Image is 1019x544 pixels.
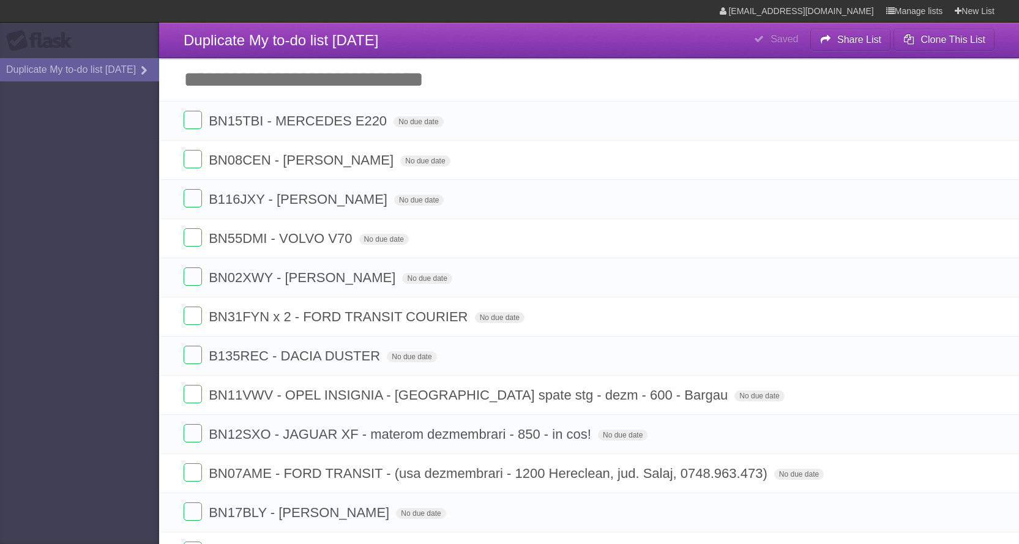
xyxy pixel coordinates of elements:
span: No due date [734,390,784,401]
span: BN12SXO - JAGUAR XF - materom dezmembrari - 850 - in cos! [209,427,594,442]
span: No due date [396,508,446,519]
span: BN11VWV - OPEL INSIGNIA - [GEOGRAPHIC_DATA] spate stg - dezm - 600 - Bargau [209,387,731,403]
span: BN07AME - FORD TRANSIT - (usa dezmembrari - 1200 Hereclean, jud. Salaj, 0748.963.473) [209,466,771,481]
label: Done [184,307,202,325]
label: Done [184,150,202,168]
span: BN15TBI - MERCEDES E220 [209,113,390,129]
span: BN08CEN - [PERSON_NAME] [209,152,397,168]
span: B116JXY - [PERSON_NAME] [209,192,390,207]
span: BN31FYN x 2 - FORD TRANSIT COURIER [209,309,471,324]
label: Done [184,424,202,442]
div: Flask [6,30,80,52]
b: Saved [771,34,798,44]
span: B135REC - DACIA DUSTER [209,348,383,363]
span: No due date [774,469,824,480]
span: No due date [387,351,436,362]
span: BN17BLY - [PERSON_NAME] [209,505,392,520]
button: Share List [810,29,891,51]
b: Share List [837,34,881,45]
span: No due date [598,430,648,441]
span: BN02XWY - [PERSON_NAME] [209,270,398,285]
button: Clone This List [894,29,995,51]
label: Done [184,189,202,207]
span: No due date [394,116,443,127]
span: Duplicate My to-do list [DATE] [184,32,378,48]
label: Done [184,502,202,521]
label: Done [184,267,202,286]
b: Clone This List [920,34,985,45]
label: Done [184,346,202,364]
span: BN55DMI - VOLVO V70 [209,231,355,246]
label: Done [184,385,202,403]
span: No due date [402,273,452,284]
label: Done [184,463,202,482]
span: No due date [400,155,450,166]
span: No due date [394,195,444,206]
label: Done [184,228,202,247]
span: No due date [475,312,524,323]
span: No due date [359,234,409,245]
label: Done [184,111,202,129]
